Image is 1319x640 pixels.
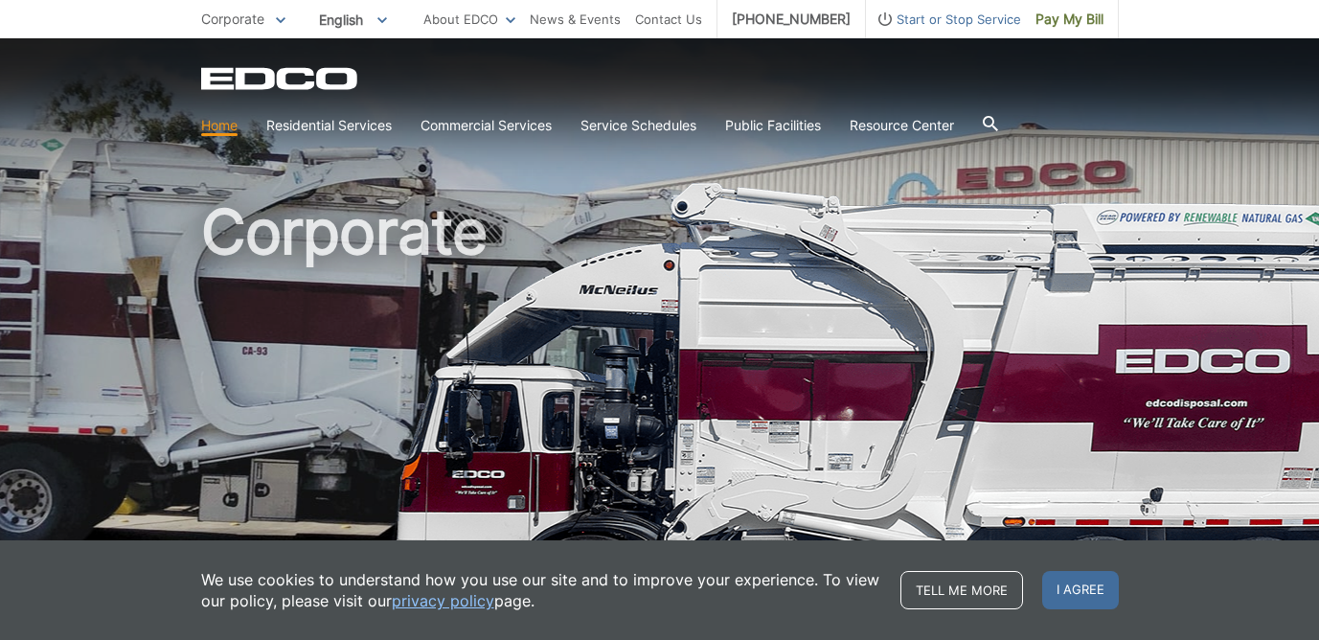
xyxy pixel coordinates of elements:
a: Contact Us [635,9,702,30]
p: We use cookies to understand how you use our site and to improve your experience. To view our pol... [201,569,881,611]
span: Corporate [201,11,264,27]
h1: Corporate [201,201,1119,622]
a: Service Schedules [580,115,696,136]
a: News & Events [530,9,621,30]
span: Pay My Bill [1035,9,1103,30]
a: Home [201,115,238,136]
a: Tell me more [900,571,1023,609]
a: Residential Services [266,115,392,136]
a: About EDCO [423,9,515,30]
a: Commercial Services [421,115,552,136]
span: I agree [1042,571,1119,609]
a: Resource Center [850,115,954,136]
a: privacy policy [392,590,494,611]
span: English [305,4,401,35]
a: EDCD logo. Return to the homepage. [201,67,360,90]
a: Public Facilities [725,115,821,136]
